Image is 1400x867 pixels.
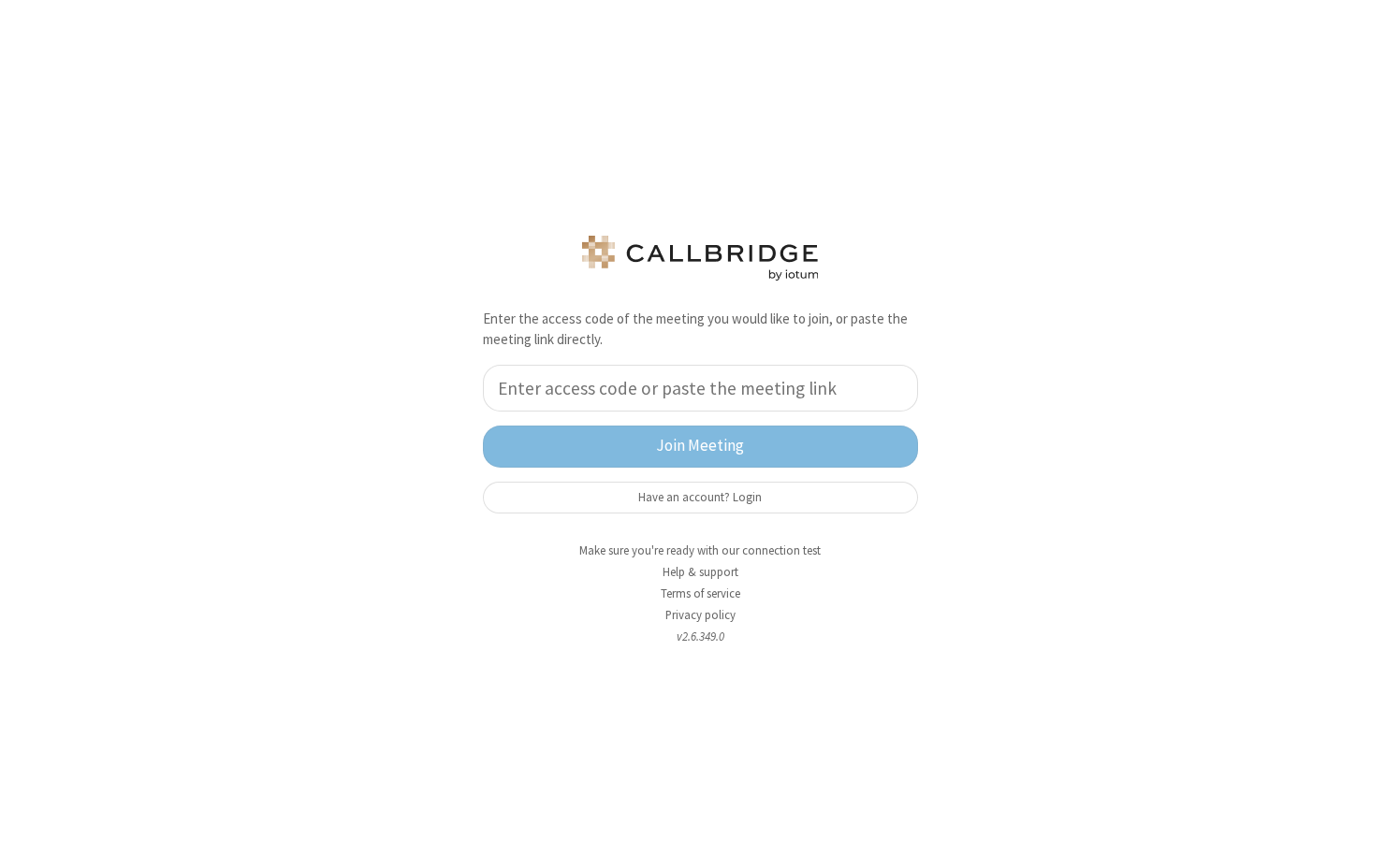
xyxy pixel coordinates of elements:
[579,542,821,558] a: Make sure you're ready with our connection test
[483,426,918,468] button: Join Meeting
[661,585,740,601] a: Terms of service
[483,365,918,412] input: Enter access code or paste the meeting link
[578,236,822,281] img: logo.png
[483,309,918,351] p: Enter the access code of the meeting you would like to join, or paste the meeting link directly.
[663,564,738,580] a: Help & support
[665,607,736,623] a: Privacy policy
[483,482,918,513] button: Have an account? Login
[469,628,932,645] li: v2.6.349.0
